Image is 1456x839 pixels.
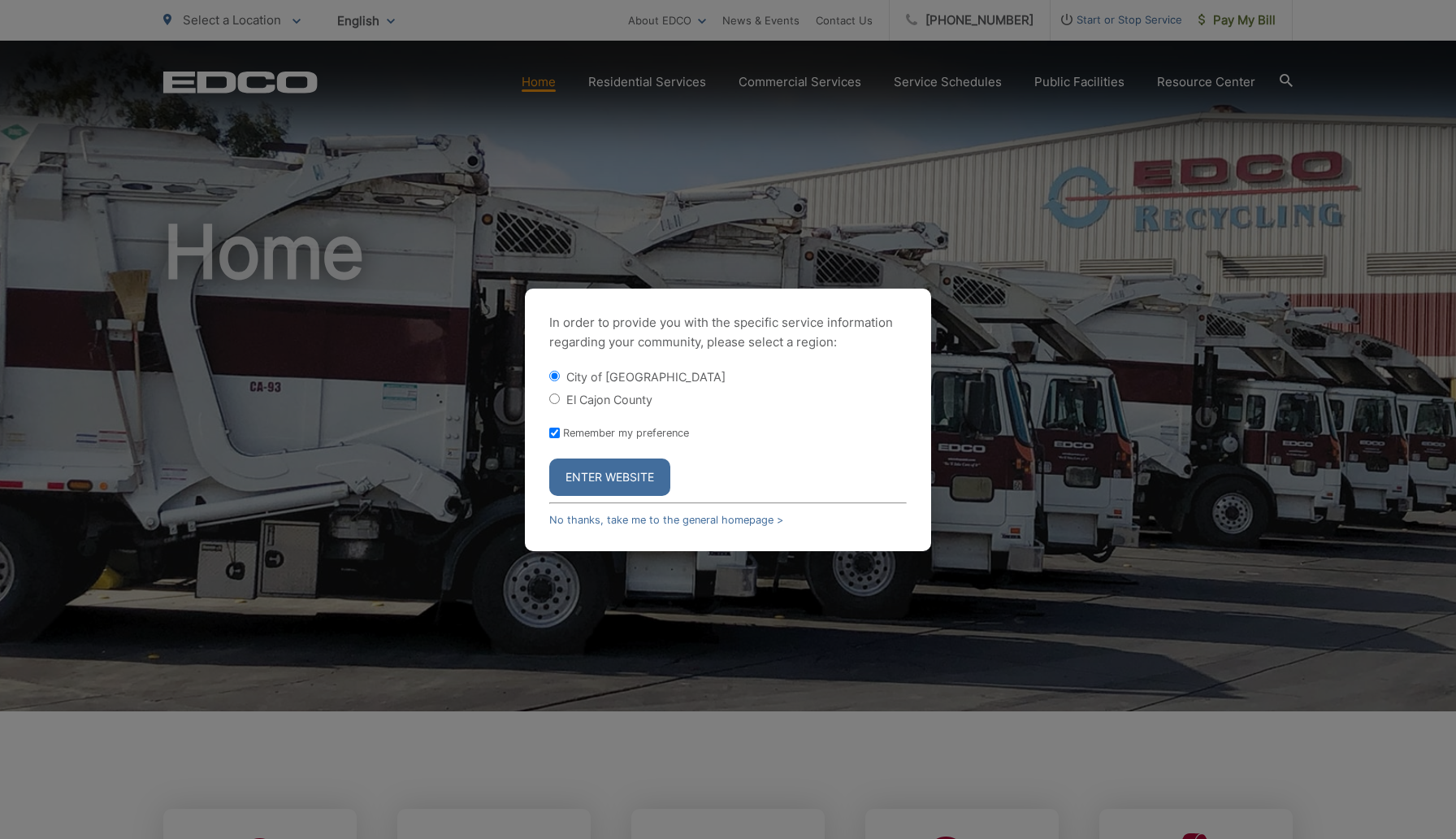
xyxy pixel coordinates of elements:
p: In order to provide you with the specific service information regarding your community, please se... [549,313,907,352]
button: Enter Website [549,459,670,496]
label: El Cajon County [566,393,652,406]
a: No thanks, take me to the general homepage > [549,514,783,526]
label: City of [GEOGRAPHIC_DATA] [566,370,726,384]
label: Remember my preference [563,427,689,439]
